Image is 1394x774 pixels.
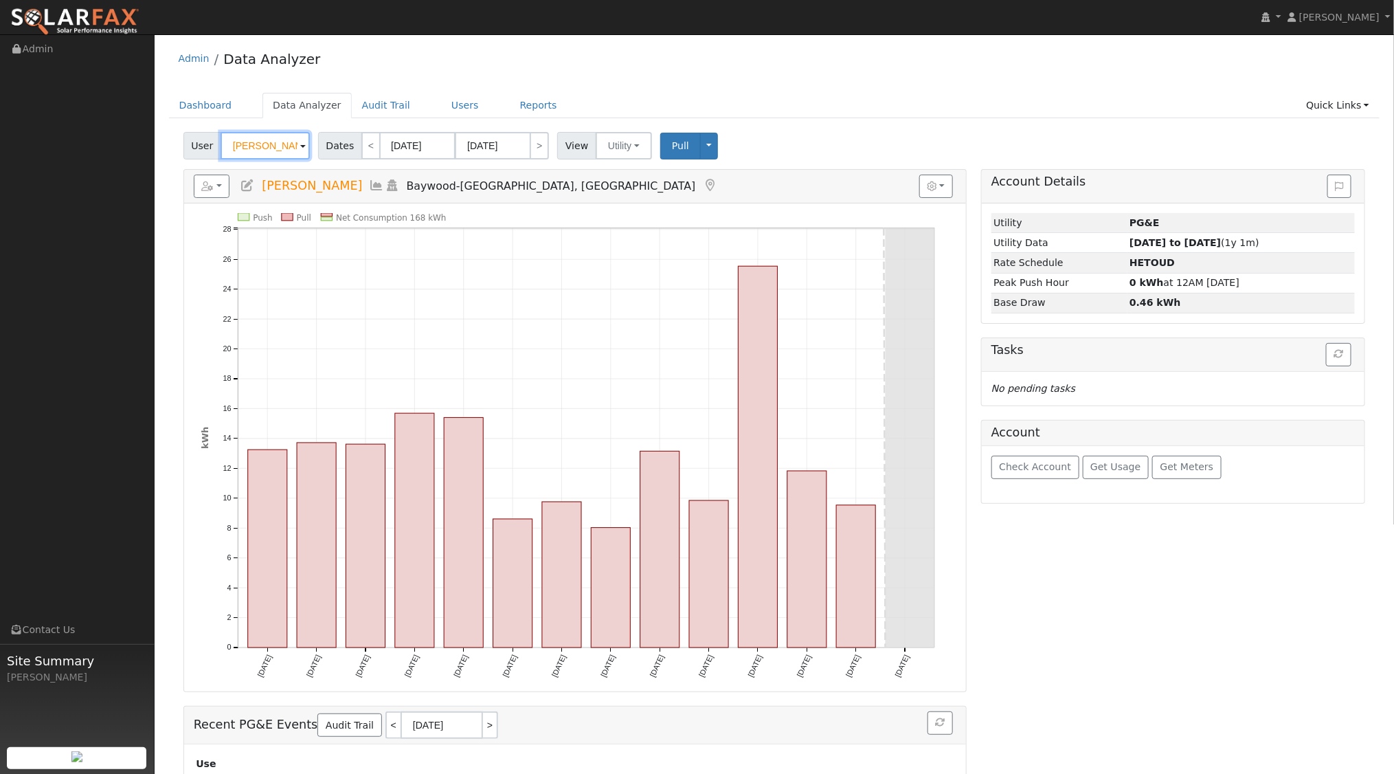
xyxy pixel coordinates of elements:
[1129,217,1160,228] strong: ID: 17276712, authorized: 09/11/25
[223,225,231,234] text: 28
[370,179,385,192] a: Multi-Series Graph
[640,452,679,648] rect: onclick=""
[991,456,1079,479] button: Check Account
[227,524,231,532] text: 8
[1160,461,1214,472] span: Get Meters
[1152,456,1222,479] button: Get Meters
[262,179,362,192] span: [PERSON_NAME]
[317,714,381,737] a: Audit Trail
[991,253,1127,273] td: Rate Schedule
[407,179,696,192] span: Baywood-[GEOGRAPHIC_DATA], [GEOGRAPHIC_DATA]
[318,132,362,159] span: Dates
[223,404,231,412] text: 16
[991,343,1355,357] h5: Tasks
[7,652,147,670] span: Site Summary
[227,553,231,562] text: 6
[991,425,1040,439] h5: Account
[1296,93,1380,118] a: Quick Links
[200,427,210,449] text: kWh
[836,505,875,648] rect: onclick=""
[702,179,717,192] a: Map
[697,654,715,678] text: [DATE]
[501,654,518,678] text: [DATE]
[248,450,287,648] rect: onclick=""
[591,528,630,648] rect: onclick=""
[844,654,862,678] text: [DATE]
[1129,237,1259,248] span: (1y 1m)
[1326,343,1351,366] button: Refresh
[385,711,401,739] a: <
[227,613,231,621] text: 2
[179,53,210,64] a: Admin
[227,584,231,592] text: 4
[648,654,665,678] text: [DATE]
[336,213,446,223] text: Net Consumption 168 kWh
[689,500,728,648] rect: onclick=""
[1129,277,1164,288] strong: 0 kWh
[557,132,596,159] span: View
[10,8,139,36] img: SolarFax
[1129,297,1181,308] strong: 0.46 kWh
[395,413,434,648] rect: onclick=""
[1129,257,1175,268] strong: D
[452,654,469,678] text: [DATE]
[1129,237,1221,248] strong: [DATE] to [DATE]
[221,132,310,159] input: Select a User
[253,213,272,223] text: Push
[1127,273,1356,293] td: at 12AM [DATE]
[991,293,1127,313] td: Base Draw
[991,175,1355,189] h5: Account Details
[1083,456,1149,479] button: Get Usage
[262,93,352,118] a: Data Analyzer
[928,711,953,735] button: Refresh
[256,654,273,678] text: [DATE]
[550,654,567,678] text: [DATE]
[223,285,231,293] text: 24
[296,213,311,223] text: Pull
[385,179,400,192] a: Login As (last Never)
[746,654,763,678] text: [DATE]
[194,711,956,739] h5: Recent PG&E Events
[169,93,243,118] a: Dashboard
[227,643,231,652] text: 0
[483,711,498,739] a: >
[223,375,231,383] text: 18
[991,213,1127,233] td: Utility
[991,383,1075,394] i: No pending tasks
[354,654,371,678] text: [DATE]
[738,266,777,648] rect: onclick=""
[223,255,231,263] text: 26
[223,434,231,443] text: 14
[223,315,231,323] text: 22
[991,273,1127,293] td: Peak Push Hour
[542,502,581,648] rect: onclick=""
[305,654,322,678] text: [DATE]
[352,93,420,118] a: Audit Trail
[183,132,221,159] span: User
[493,519,532,648] rect: onclick=""
[795,654,812,678] text: [DATE]
[672,140,689,151] span: Pull
[361,132,381,159] a: <
[7,670,147,685] div: [PERSON_NAME]
[441,93,489,118] a: Users
[223,494,231,502] text: 10
[510,93,567,118] a: Reports
[893,654,910,678] text: [DATE]
[1090,461,1140,472] span: Get Usage
[530,132,549,159] a: >
[223,344,231,353] text: 20
[240,179,255,192] a: Edit User (37144)
[444,418,483,648] rect: onclick=""
[991,233,1127,253] td: Utility Data
[660,133,701,159] button: Pull
[223,51,320,67] a: Data Analyzer
[1299,12,1380,23] span: [PERSON_NAME]
[346,444,385,648] rect: onclick=""
[787,471,827,648] rect: onclick=""
[297,443,336,648] rect: onclick=""
[403,654,420,678] text: [DATE]
[1327,175,1351,198] button: Issue History
[71,751,82,762] img: retrieve
[599,654,616,678] text: [DATE]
